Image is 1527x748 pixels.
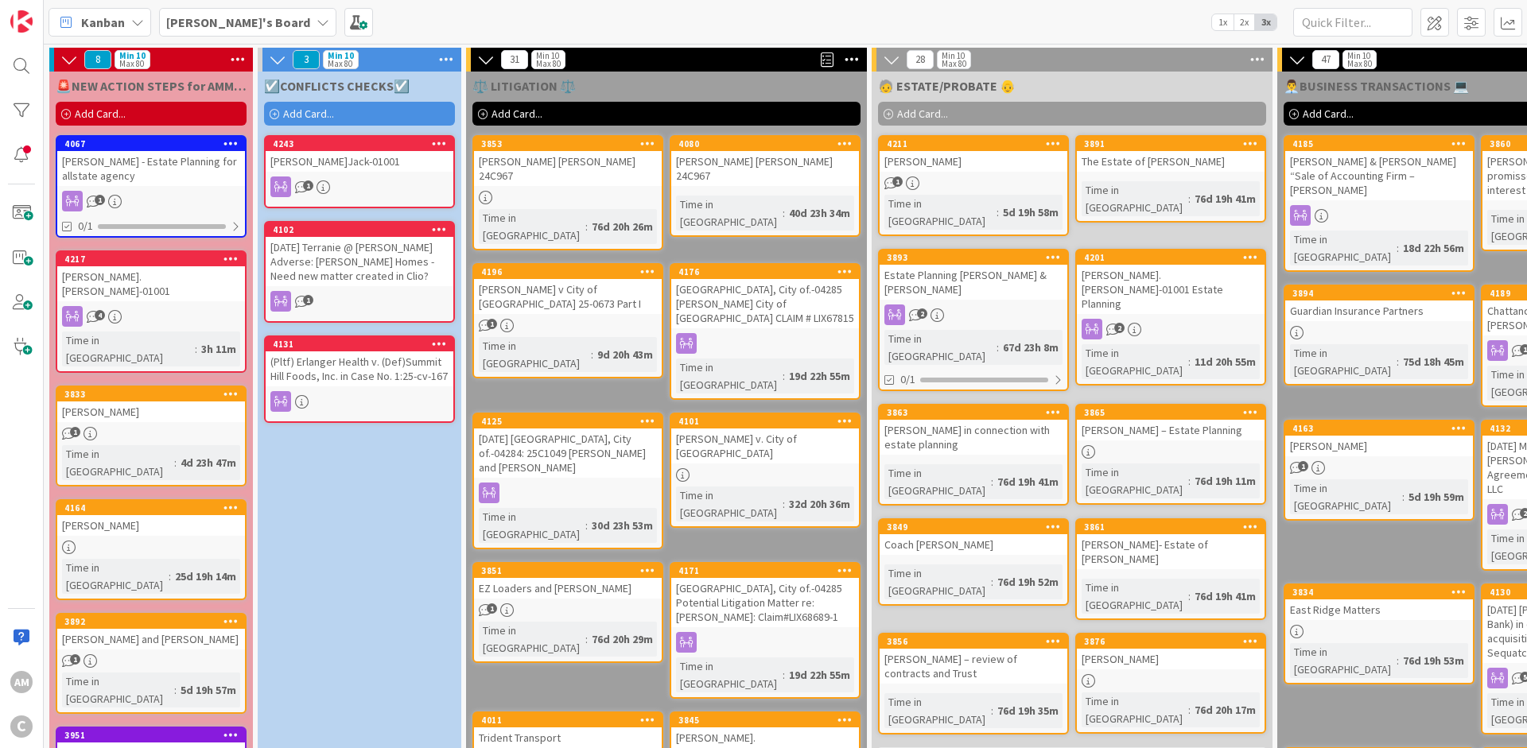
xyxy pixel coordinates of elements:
[536,60,561,68] div: Max 80
[783,666,785,684] span: :
[474,578,662,599] div: EZ Loaders and [PERSON_NAME]
[671,578,859,627] div: [GEOGRAPHIC_DATA], City of.-04285 Potential Litigation Matter re: [PERSON_NAME]: Claim#LIX68689-1
[474,727,662,748] div: Trident Transport
[1082,181,1188,216] div: Time in [GEOGRAPHIC_DATA]
[671,414,859,428] div: 4101
[1188,587,1191,605] span: :
[481,138,662,149] div: 3853
[264,78,410,94] span: ☑️CONFLICTS CHECKS☑️
[169,568,171,585] span: :
[95,195,105,205] span: 1
[1285,585,1473,620] div: 3834East Ridge Matters
[1312,50,1339,69] span: 47
[266,137,453,172] div: 4243[PERSON_NAME]Jack-01001
[585,517,588,534] span: :
[266,237,453,286] div: [DATE] Terranie @ [PERSON_NAME] Adverse: [PERSON_NAME] Homes - Need new matter created in Clio?
[1084,252,1265,263] div: 4201
[1405,488,1468,506] div: 5d 19h 59m
[1285,599,1473,620] div: East Ridge Matters
[474,279,662,314] div: [PERSON_NAME] v City of [GEOGRAPHIC_DATA] 25-0673 Part I
[671,428,859,463] div: [PERSON_NAME] v. City of [GEOGRAPHIC_DATA]
[1293,8,1412,37] input: Quick Filter...
[884,464,991,499] div: Time in [GEOGRAPHIC_DATA]
[997,203,999,221] span: :
[1397,239,1399,257] span: :
[1077,649,1265,669] div: [PERSON_NAME]
[671,713,859,727] div: 3845
[487,603,497,614] span: 1
[479,209,585,244] div: Time in [GEOGRAPHIC_DATA]
[585,630,588,648] span: :
[1082,692,1188,727] div: Time in [GEOGRAPHIC_DATA]
[1285,585,1473,599] div: 3834
[678,715,859,726] div: 3845
[10,10,33,33] img: Visit kanbanzone.com
[1285,421,1473,436] div: 4163
[1285,137,1473,151] div: 4185
[57,266,245,301] div: [PERSON_NAME].[PERSON_NAME]-01001
[917,308,927,319] span: 2
[671,564,859,578] div: 4171
[177,681,240,699] div: 5d 19h 57m
[10,671,33,693] div: AM
[1077,137,1265,151] div: 3891
[57,515,245,536] div: [PERSON_NAME]
[95,310,105,320] span: 4
[57,629,245,649] div: [PERSON_NAME] and [PERSON_NAME]
[479,508,585,543] div: Time in [GEOGRAPHIC_DATA]
[588,517,657,534] div: 30d 23h 53m
[84,50,111,69] span: 8
[942,52,965,60] div: Min 10
[273,339,453,350] div: 4131
[880,151,1067,172] div: [PERSON_NAME]
[492,107,542,121] span: Add Card...
[900,371,915,388] span: 0/1
[993,473,1063,490] div: 76d 19h 41m
[887,407,1067,418] div: 3863
[1191,190,1260,207] div: 76d 19h 41m
[991,473,993,490] span: :
[328,60,352,68] div: Max 80
[1284,78,1469,94] span: 👨‍💼BUSINESS TRANSACTIONS 💻
[62,331,195,366] div: Time in [GEOGRAPHIC_DATA]
[501,50,528,69] span: 31
[78,218,93,234] span: 0/1
[1285,300,1473,321] div: Guardian Insurance Partners
[1285,151,1473,200] div: [PERSON_NAME] & [PERSON_NAME] “Sale of Accounting Firm – [PERSON_NAME]
[57,387,245,401] div: 3833
[303,180,313,191] span: 1
[783,367,785,385] span: :
[676,358,783,393] div: Time in [GEOGRAPHIC_DATA]
[907,50,934,69] span: 28
[783,495,785,513] span: :
[57,614,245,629] div: 3892
[1188,472,1191,490] span: :
[1191,701,1260,719] div: 76d 20h 17m
[1402,488,1405,506] span: :
[1077,250,1265,265] div: 4201
[678,565,859,576] div: 4171
[1347,52,1370,60] div: Min 10
[474,428,662,478] div: [DATE] [GEOGRAPHIC_DATA], City of.-04284: 25C1049 [PERSON_NAME] and [PERSON_NAME]
[671,137,859,151] div: 4080
[785,367,854,385] div: 19d 22h 55m
[1347,60,1372,68] div: Max 80
[474,713,662,727] div: 4011
[991,573,993,591] span: :
[880,137,1067,151] div: 4211
[884,564,991,599] div: Time in [GEOGRAPHIC_DATA]
[1084,407,1265,418] div: 3865
[785,666,854,684] div: 19d 22h 55m
[1082,579,1188,614] div: Time in [GEOGRAPHIC_DATA]
[887,138,1067,149] div: 4211
[880,634,1067,649] div: 3856
[1212,14,1234,30] span: 1x
[481,266,662,277] div: 4196
[993,702,1063,719] div: 76d 19h 35m
[266,337,453,386] div: 4131(Pltf) Erlanger Health v. (Def)Summit Hill Foods, Inc. in Case No. 1:25-cv-167
[1298,461,1308,471] span: 1
[266,223,453,286] div: 4102[DATE] Terranie @ [PERSON_NAME] Adverse: [PERSON_NAME] Homes - Need new matter created in Clio?
[1290,479,1402,514] div: Time in [GEOGRAPHIC_DATA]
[676,486,783,521] div: Time in [GEOGRAPHIC_DATA]
[588,218,657,235] div: 76d 20h 26m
